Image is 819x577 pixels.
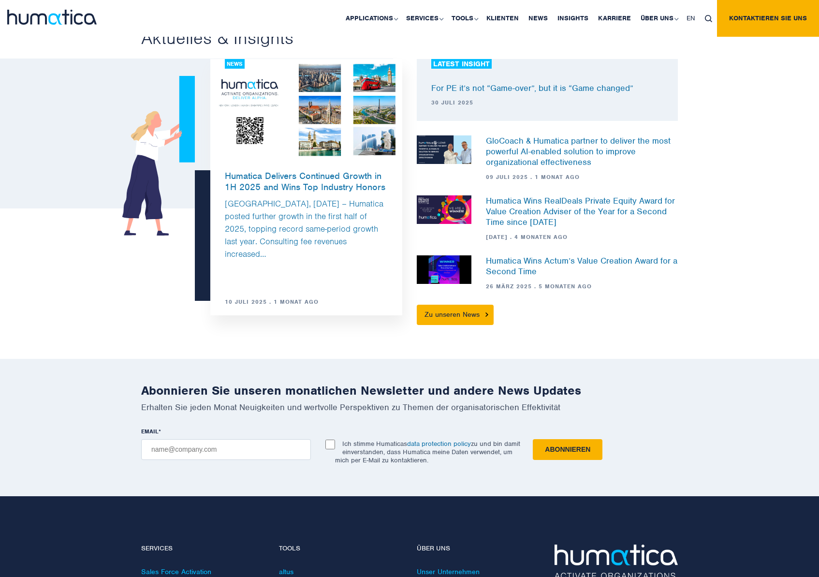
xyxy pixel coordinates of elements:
[431,59,492,69] div: LATEST INSIGHT
[335,440,520,464] p: Ich stimme Humaticas zu und bin damit einverstanden, dass Humatica meine Daten verwendet, um mich...
[141,428,159,435] span: EMAIL
[122,76,195,236] img: newsgirl
[225,198,383,259] a: [GEOGRAPHIC_DATA], [DATE] – Humatica posted further growth in the first half of 2025, topping rec...
[486,282,678,290] span: 26 März 2025 . 5 Monaten ago
[141,567,211,576] a: Sales Force Activation
[705,15,712,22] img: search_icon
[279,567,293,576] a: altus
[417,305,494,325] a: Zu unseren News
[141,545,264,553] h4: Services
[210,298,319,306] span: 10 Juli 2025 . 1 Monat ago
[210,161,403,192] a: Humatica Delivers Continued Growth in 1H 2025 and Wins Top Industry Honors
[485,312,488,317] img: arrowicon
[141,402,678,413] p: Erhalten Sie jeden Monat Neuigkeiten und wertvolle Perspektiven zu Themen der organisatorischen E...
[141,27,678,49] h2: Aktuelles & Insights
[486,173,678,181] span: 09 Juli 2025 . 1 Monat ago
[687,14,695,22] span: EN
[225,59,245,69] div: News
[431,83,633,93] a: For PE it’s not “Game-over”, but it is “Game changed”
[417,545,540,553] h4: Über uns
[141,439,311,460] input: name@company.com
[141,383,678,398] h2: Abonnieren Sie unseren monatlichen Newsletter und andere News Updates
[279,545,402,553] h4: Tools
[486,195,675,227] a: Humatica Wins RealDeals Private Equity Award for Value Creation Adviser of the Year for a Second ...
[325,440,335,449] input: Ich stimme Humaticasdata protection policyzu und bin damit einverstanden, dass Humatica meine Dat...
[417,135,471,164] img: News
[486,135,671,167] a: GloCoach & Humatica partner to deliver the most powerful AI-enabled solution to improve organizat...
[407,440,471,448] a: data protection policy
[431,99,649,106] span: 30 Juli 2025
[486,233,678,241] span: [DATE] . 4 Monaten ago
[417,195,471,224] img: News
[533,439,602,460] input: Abonnieren
[486,255,677,277] a: Humatica Wins Actum’s Value Creation Award for a Second Time
[7,10,97,25] img: logo
[210,59,403,161] img: blog1
[417,255,471,284] img: News
[417,567,480,576] a: Unser Unternehmen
